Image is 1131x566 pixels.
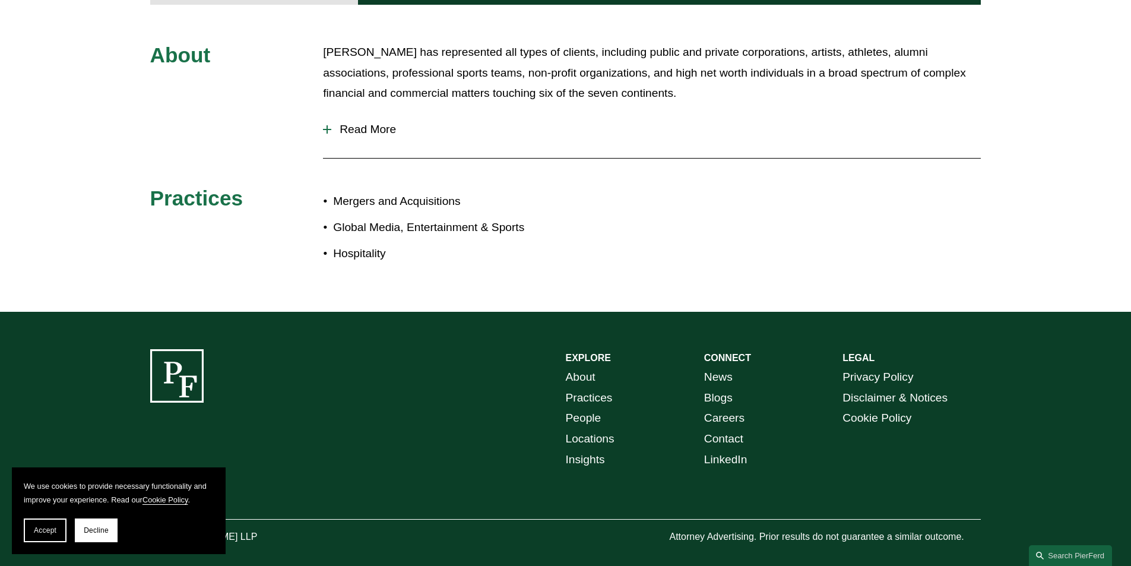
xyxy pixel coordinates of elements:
[333,217,565,238] p: Global Media, Entertainment & Sports
[331,123,981,136] span: Read More
[704,353,751,363] strong: CONNECT
[1029,545,1112,566] a: Search this site
[704,429,743,450] a: Contact
[142,495,188,504] a: Cookie Policy
[669,529,981,546] p: Attorney Advertising. Prior results do not guarantee a similar outcome.
[566,388,613,409] a: Practices
[842,408,911,429] a: Cookie Policy
[704,408,745,429] a: Careers
[34,526,56,535] span: Accept
[150,529,324,546] p: © [PERSON_NAME] LLP
[566,429,614,450] a: Locations
[842,388,948,409] a: Disclaimer & Notices
[566,367,595,388] a: About
[704,388,733,409] a: Blogs
[12,467,226,554] section: Cookie banner
[333,191,565,212] p: Mergers and Acquisitions
[566,353,611,363] strong: EXPLORE
[566,450,605,470] a: Insights
[24,518,66,542] button: Accept
[84,526,109,535] span: Decline
[150,43,211,67] span: About
[323,42,981,104] p: [PERSON_NAME] has represented all types of clients, including public and private corporations, ar...
[150,186,243,210] span: Practices
[704,450,747,470] a: LinkedIn
[75,518,118,542] button: Decline
[842,353,875,363] strong: LEGAL
[24,479,214,507] p: We use cookies to provide necessary functionality and improve your experience. Read our .
[566,408,601,429] a: People
[323,114,981,145] button: Read More
[333,244,565,264] p: Hospitality
[842,367,913,388] a: Privacy Policy
[704,367,733,388] a: News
